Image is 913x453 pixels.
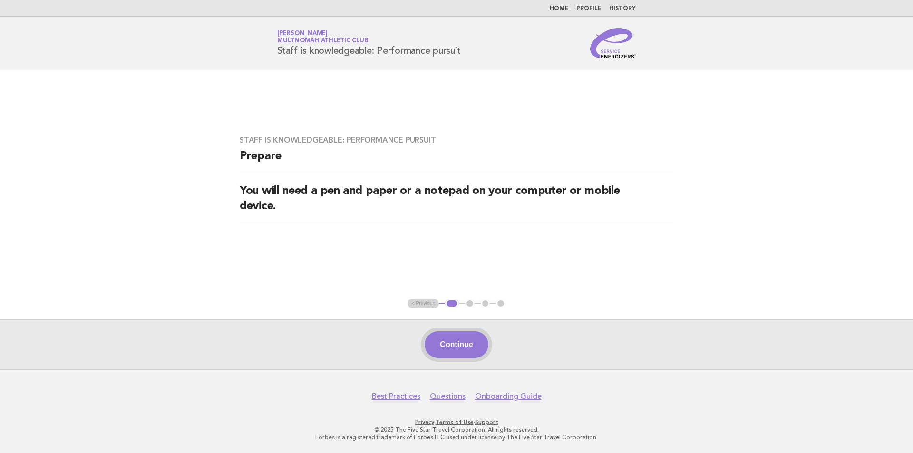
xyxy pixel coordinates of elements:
a: Best Practices [372,392,420,401]
a: [PERSON_NAME]Multnomah Athletic Club [277,30,368,44]
p: · · [165,418,748,426]
button: Continue [425,331,488,358]
a: Privacy [415,419,434,425]
p: Forbes is a registered trademark of Forbes LLC used under license by The Five Star Travel Corpora... [165,434,748,441]
h2: Prepare [240,149,673,172]
a: Terms of Use [436,419,474,425]
h3: Staff is knowledgeable: Performance pursuit [240,135,673,145]
a: Questions [430,392,466,401]
a: Profile [576,6,602,11]
a: History [609,6,636,11]
h1: Staff is knowledgeable: Performance pursuit [277,31,460,56]
p: © 2025 The Five Star Travel Corporation. All rights reserved. [165,426,748,434]
a: Support [475,419,498,425]
a: Onboarding Guide [475,392,542,401]
a: Home [550,6,569,11]
img: Service Energizers [590,28,636,58]
span: Multnomah Athletic Club [277,38,368,44]
button: 1 [445,299,459,308]
h2: You will need a pen and paper or a notepad on your computer or mobile device. [240,183,673,222]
